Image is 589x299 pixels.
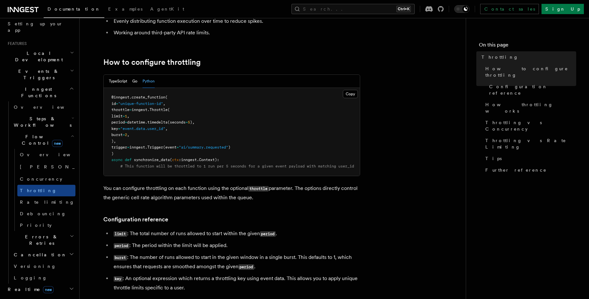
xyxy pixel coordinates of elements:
span: Configuration reference [489,83,576,96]
span: key [111,126,118,131]
span: @inngest [111,95,129,99]
span: ( [168,107,170,112]
span: = [118,126,120,131]
code: period [260,231,276,237]
a: Debouncing [17,208,75,219]
a: AgentKit [146,2,188,17]
span: limit [111,114,123,118]
span: inngest. [129,145,147,149]
a: Configuration reference [103,215,168,224]
button: Go [132,75,137,88]
span: Features [5,41,27,46]
a: Rate limiting [17,196,75,208]
span: Realtime [5,286,54,293]
code: throttle [248,186,269,192]
a: Concurrency [17,173,75,185]
h4: On this page [479,41,576,51]
a: How to configure throttling [103,58,201,67]
a: How to configure throttling [483,63,576,81]
a: Priority [17,219,75,231]
span: trigger [111,145,127,149]
span: Trigger [147,145,163,149]
span: new [43,286,54,293]
span: inngest [181,158,197,162]
button: Toggle dark mode [454,5,470,13]
button: Python [143,75,155,88]
span: Cancellation [11,252,67,258]
span: ) [111,151,114,156]
span: Inngest Functions [5,86,69,99]
span: ), [190,120,195,124]
span: Debouncing [20,211,66,216]
button: Cancellation [11,249,75,261]
span: = [186,120,188,124]
span: How to configure throttling [485,65,576,78]
span: = [123,132,125,137]
a: Further reference [483,164,576,176]
button: Errors & Retries [11,231,75,249]
span: Tips [485,155,502,162]
span: = [127,145,129,149]
a: Configuration reference [487,81,576,99]
span: . [197,158,199,162]
span: id [111,101,116,106]
span: ) [228,145,230,149]
span: inngest. [132,107,150,112]
a: Setting up your app [5,18,75,36]
button: Search...Ctrl+K [291,4,415,14]
span: Overview [20,152,86,157]
span: new [52,140,63,147]
span: (seconds [168,120,186,124]
span: async [111,158,123,162]
button: Copy [343,90,358,98]
span: def [125,158,132,162]
button: Events & Triggers [5,65,75,83]
a: Overview [17,149,75,160]
span: Priority [20,223,52,228]
span: = [123,114,125,118]
div: Inngest Functions [5,101,75,284]
span: = [116,101,118,106]
span: Flow Control [11,133,71,146]
a: Throttling [17,185,75,196]
span: ( [165,95,168,99]
span: : [179,158,181,162]
span: Throttling vs Rate Limiting [485,137,576,150]
a: Documentation [44,2,104,18]
span: Documentation [48,6,100,12]
span: Concurrency [20,176,62,182]
span: throttle [111,107,129,112]
li: Evenly distributing function execution over time to reduce spikes. [112,17,360,26]
button: Inngest Functions [5,83,75,101]
a: [PERSON_NAME] [17,160,75,173]
a: Examples [104,2,146,17]
span: Throttling [481,54,518,60]
span: AgentKit [150,6,184,12]
p: You can configure throttling on each function using the optional parameter. The options directly ... [103,184,360,202]
li: : The period within the limit will be applied. [112,241,360,250]
span: How throttling works [485,101,576,114]
span: Throttling [20,188,57,193]
a: Logging [11,272,75,284]
a: Contact sales [480,4,539,14]
code: key [114,276,123,282]
a: Tips [483,153,576,164]
span: ( [170,158,172,162]
span: 2 [125,132,127,137]
span: Throttle [150,107,168,112]
span: Setting up your app [8,21,63,33]
span: # This function will be throttled to 1 run per 5 seconds for a given event payload with matching ... [120,164,354,168]
li: : The number of runs allowed to start in the given window in a single burst. This defaults to 1, ... [112,253,360,271]
span: Further reference [485,167,547,173]
span: [PERSON_NAME] [20,164,114,169]
span: , [165,126,168,131]
a: Overview [11,101,75,113]
li: Working around third-party API rate limits. [112,28,360,37]
span: timedelta [147,120,168,124]
span: Examples [108,6,143,12]
span: Steps & Workflows [11,115,72,128]
button: TypeScript [109,75,127,88]
span: Context): [199,158,219,162]
a: Sign Up [541,4,584,14]
code: limit [114,231,127,237]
